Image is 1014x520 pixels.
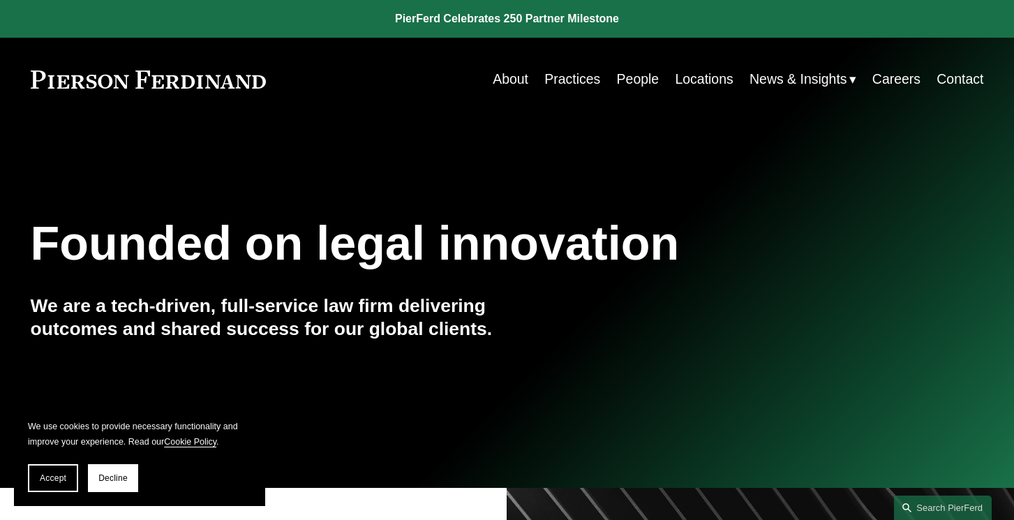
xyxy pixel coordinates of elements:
[675,66,733,93] a: Locations
[750,66,856,93] a: folder dropdown
[88,464,138,492] button: Decline
[28,419,251,450] p: We use cookies to provide necessary functionality and improve your experience. Read our .
[164,437,216,447] a: Cookie Policy
[872,66,920,93] a: Careers
[31,216,825,270] h1: Founded on legal innovation
[493,66,528,93] a: About
[31,295,507,341] h4: We are a tech-driven, full-service law firm delivering outcomes and shared success for our global...
[28,464,78,492] button: Accept
[40,473,66,483] span: Accept
[617,66,659,93] a: People
[544,66,600,93] a: Practices
[14,405,265,506] section: Cookie banner
[894,496,992,520] a: Search this site
[98,473,128,483] span: Decline
[750,67,847,91] span: News & Insights
[937,66,983,93] a: Contact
